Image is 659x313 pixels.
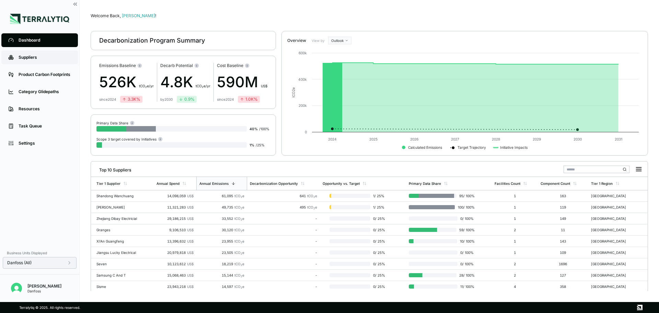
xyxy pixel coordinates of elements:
span: tCO e [234,228,244,232]
div: Annual Emissions [199,181,229,186]
div: Decarbonization Program Summary [99,36,205,45]
span: Outlook [331,38,344,43]
text: 0 [305,130,307,134]
span: US$ [187,250,194,255]
sub: 2 [241,275,242,278]
div: Settings [19,141,71,146]
text: 2029 [533,137,541,141]
div: - [250,284,317,289]
div: Scope 3 target covered by Initiatives [96,136,163,142]
div: 1 [495,239,535,243]
span: 10 / 100 % [457,239,475,243]
sub: 2 [202,86,204,89]
div: Opportunity vs. Target [323,181,360,186]
div: 1 [495,194,535,198]
img: Logo [10,14,69,24]
div: 2 [495,273,535,277]
div: 15,144 [199,273,244,277]
span: 0 / 100 % [458,262,475,266]
div: Decarbonization Opportunity [250,181,298,186]
span: t CO e/yr [196,84,210,88]
span: 11 / 100 % [458,284,475,289]
div: Task Queue [19,123,71,129]
span: tCO e [234,262,244,266]
div: 3.3K % [122,97,140,102]
sub: 2 [241,218,242,221]
div: Business Units Displayed [3,249,77,257]
div: 23,943,218 [157,284,194,289]
div: Zhejiang Dibay Electricial [96,216,140,221]
div: 4 [495,284,535,289]
span: US$ [187,216,194,221]
span: US$ [187,262,194,266]
div: 149 [541,216,586,221]
div: Top 10 Suppliers [94,165,131,173]
div: - [250,250,317,255]
div: Seven [96,262,140,266]
span: US$ [187,284,194,289]
sub: 2 [145,86,147,89]
span: 0 / 25 % [370,250,389,255]
span: / 25 % [256,143,265,147]
div: Category Glidepaths [19,89,71,94]
div: Danfoss [27,289,61,293]
text: 2031 [615,137,622,141]
span: US$ [187,194,194,198]
span: 40 % [250,127,258,131]
div: 1 [495,250,535,255]
text: Initiative Impacts [500,145,528,150]
div: Overview [287,38,306,43]
div: Component Count [541,181,570,186]
div: - [250,239,317,243]
span: 0 / 25 % [370,273,389,277]
text: Target Trajectory [458,145,486,150]
tspan: 2 [291,89,296,91]
div: [GEOGRAPHIC_DATA] [591,239,635,243]
div: [GEOGRAPHIC_DATA] [591,216,635,221]
span: [PERSON_NAME] [122,13,156,18]
span: tCO e [234,194,244,198]
div: Tier 1 Supplier [96,181,120,186]
span: 1 / 25 % [370,205,389,209]
div: [PERSON_NAME] [96,205,140,209]
div: Jiangsu Lucky Electrical [96,250,140,255]
text: 2028 [492,137,500,141]
div: - [250,273,317,277]
div: 29,186,215 [157,216,194,221]
div: 119 [541,205,586,209]
span: tCO e [234,273,244,277]
div: 1.0K % [240,97,258,102]
text: tCO e [291,87,296,98]
div: since 2024 [217,97,234,101]
text: 600k [299,51,307,55]
text: Calculated Emissions [408,145,442,149]
span: 0 / 25 % [370,284,389,289]
button: Open user button [8,280,25,297]
div: 4.8K [160,71,210,93]
div: Welcome Back, [91,13,648,19]
div: 10,123,612 [157,262,194,266]
div: 0.9 % [179,97,195,102]
div: 9,106,510 [157,228,194,232]
span: tCO e [234,250,244,255]
div: Granges [96,228,140,232]
span: t CO e/yr [139,84,154,88]
text: 2025 [369,137,378,141]
div: 20,979,818 [157,250,194,255]
span: US$ [187,239,194,243]
div: [GEOGRAPHIC_DATA] [591,262,635,266]
div: Shandong Wanchuang [96,194,140,198]
text: 2024 [328,137,337,141]
span: 0 / 100 % [458,250,475,255]
div: - [250,262,317,266]
div: 49,735 [199,205,244,209]
div: 15,068,463 [157,273,194,277]
div: 14,098,059 [157,194,194,198]
text: 200k [299,103,307,108]
span: 0 / 100 % [458,216,475,221]
text: 2026 [410,137,418,141]
div: - [250,228,317,232]
sub: 2 [241,252,242,255]
div: Resources [19,106,71,112]
span: 59 / 100 % [456,228,475,232]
